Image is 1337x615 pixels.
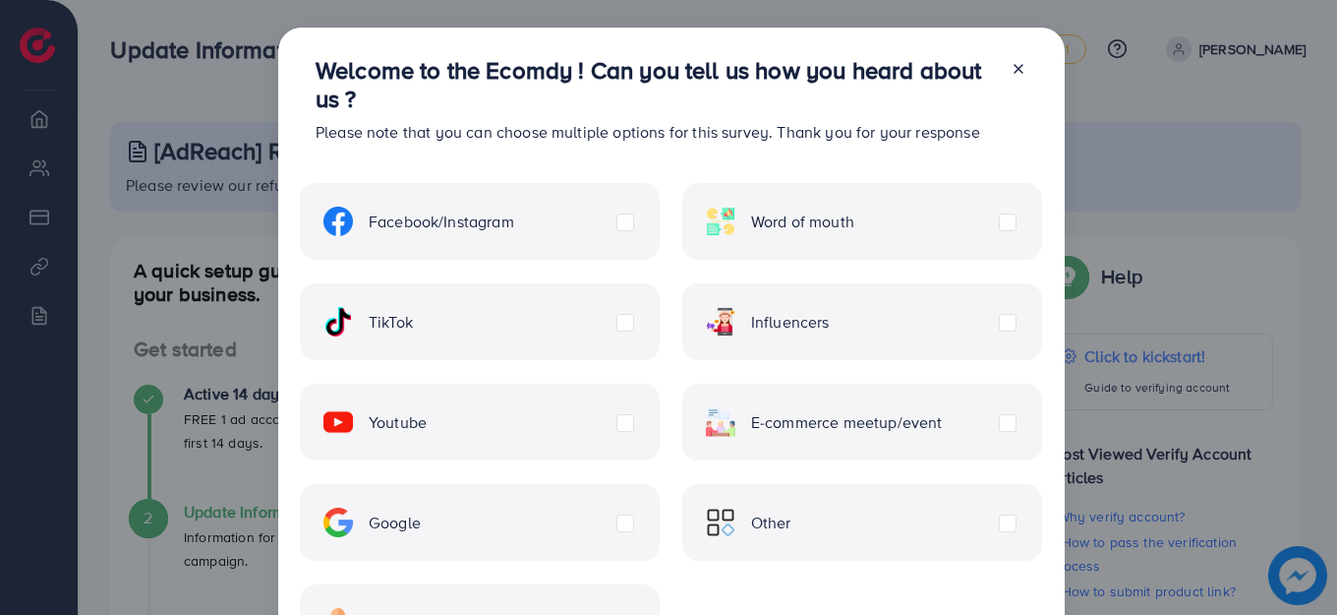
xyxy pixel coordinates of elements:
[369,211,514,233] span: Facebook/Instagram
[316,120,995,144] p: Please note that you can choose multiple options for this survey. Thank you for your response
[323,307,353,337] img: ic-tiktok.4b20a09a.svg
[706,207,735,236] img: ic-word-of-mouth.a439123d.svg
[316,56,995,113] h3: Welcome to the Ecomdy ! Can you tell us how you heard about us ?
[706,407,735,437] img: ic-ecommerce.d1fa3848.svg
[751,211,854,233] span: Word of mouth
[323,407,353,437] img: ic-youtube.715a0ca2.svg
[369,411,427,434] span: Youtube
[323,508,353,537] img: ic-google.5bdd9b68.svg
[751,512,791,534] span: Other
[751,311,830,334] span: Influencers
[369,311,413,334] span: TikTok
[706,307,735,337] img: ic-influencers.a620ad43.svg
[706,508,735,537] img: ic-other.99c3e012.svg
[369,512,421,534] span: Google
[323,207,353,236] img: ic-facebook.134605ef.svg
[751,411,943,434] span: E-commerce meetup/event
